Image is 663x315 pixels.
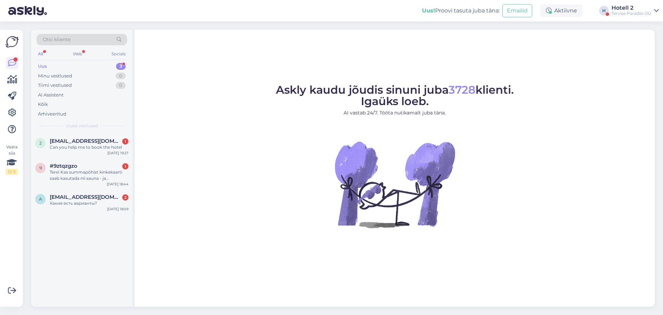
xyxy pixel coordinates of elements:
[122,163,128,169] div: 1
[38,63,47,70] div: Uus
[599,6,609,16] div: H
[6,35,19,48] img: Askly Logo
[38,92,64,99] div: AI Assistent
[39,196,42,202] span: a
[50,138,122,144] span: 2812mohit@gmail.com
[612,5,659,16] a: Hotell 2Tervise Paradiis OÜ
[37,49,45,58] div: All
[50,169,128,182] div: Tere! Kas summapõhist kinkekaarti saab kasutada nii sauna - ja veekeskuses kui ka näiteks restora...
[276,109,514,117] p: AI vastab 24/7. Tööta nutikamalt juba täna.
[116,82,126,89] div: 0
[6,144,18,175] div: Vaata siia
[107,150,128,156] div: [DATE] 19:27
[50,163,77,169] span: #9ztqzgzo
[110,49,127,58] div: Socials
[116,63,126,70] div: 3
[39,140,42,146] span: 2
[122,138,128,145] div: 1
[38,73,72,80] div: Minu vestlused
[107,206,128,212] div: [DATE] 18:09
[50,194,122,200] span: andrejkobilka2@gmail.com
[38,82,72,89] div: Tiimi vestlused
[276,83,514,108] span: Askly kaudu jõudis sinuni juba klienti. Igaüks loeb.
[43,36,70,43] span: Otsi kliente
[540,4,583,17] div: Aktiivne
[50,144,128,150] div: Can you help me to book the hotel
[39,165,42,170] span: 9
[50,200,128,206] div: Какие есть варианты?
[116,73,126,80] div: 0
[612,11,651,16] div: Tervise Paradiis OÜ
[107,182,128,187] div: [DATE] 18:44
[66,123,98,129] span: Uued vestlused
[38,101,48,108] div: Kõik
[502,4,532,17] button: Emailid
[6,169,18,175] div: 0 / 3
[333,122,457,247] img: No Chat active
[422,7,435,14] b: Uus!
[71,49,84,58] div: Web
[122,194,128,201] div: 2
[449,83,475,96] span: 3728
[38,111,66,118] div: Arhiveeritud
[422,7,500,15] div: Proovi tasuta juba täna:
[612,5,651,11] div: Hotell 2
